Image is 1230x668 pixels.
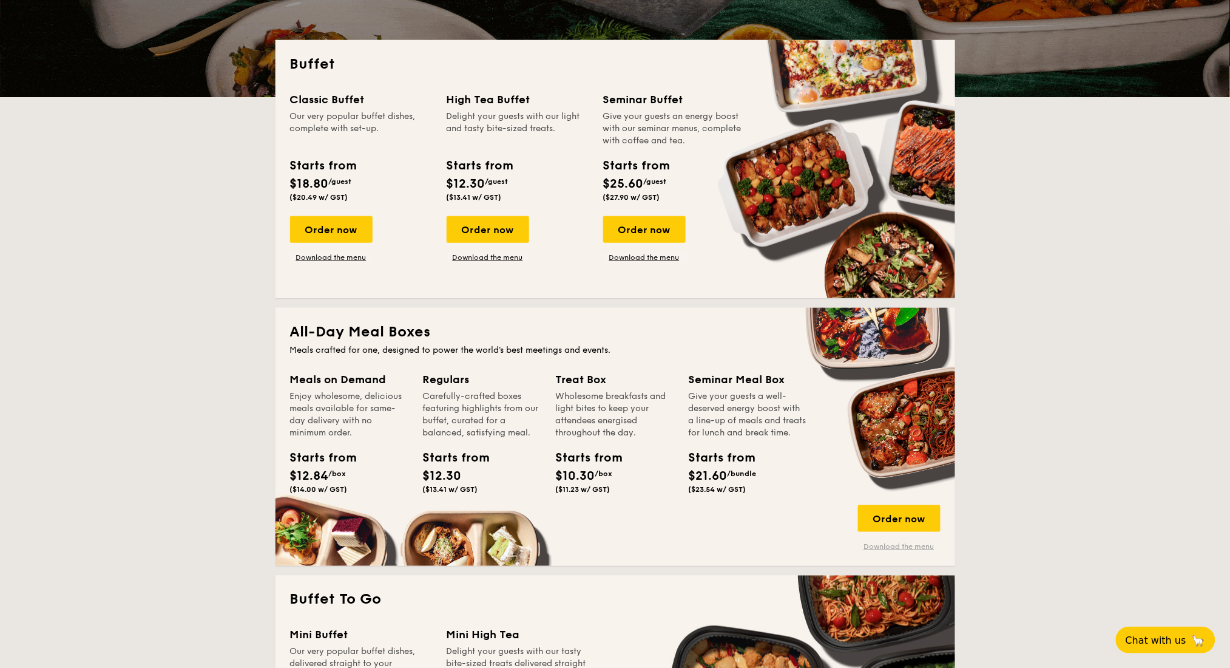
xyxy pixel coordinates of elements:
[290,627,432,644] div: Mini Buffet
[595,469,613,478] span: /box
[689,371,807,388] div: Seminar Meal Box
[290,157,356,175] div: Starts from
[728,469,757,478] span: /bundle
[644,177,667,186] span: /guest
[689,469,728,483] span: $21.60
[423,449,478,467] div: Starts from
[556,371,674,388] div: Treat Box
[290,322,941,342] h2: All-Day Meal Boxes
[290,449,345,467] div: Starts from
[858,505,941,532] div: Order now
[290,344,941,356] div: Meals crafted for one, designed to power the world's best meetings and events.
[447,193,502,202] span: ($13.41 w/ GST)
[603,177,644,191] span: $25.60
[603,193,660,202] span: ($27.90 w/ GST)
[290,590,941,610] h2: Buffet To Go
[290,469,329,483] span: $12.84
[329,177,352,186] span: /guest
[1126,635,1186,646] span: Chat with us
[603,111,745,147] div: Give your guests an energy boost with our seminar menus, complete with coffee and tea.
[447,216,529,243] div: Order now
[689,485,746,494] span: ($23.54 w/ GST)
[447,177,485,191] span: $12.30
[290,91,432,108] div: Classic Buffet
[423,485,478,494] span: ($13.41 w/ GST)
[556,390,674,439] div: Wholesome breakfasts and light bites to keep your attendees energised throughout the day.
[290,371,408,388] div: Meals on Demand
[485,177,509,186] span: /guest
[556,485,610,494] span: ($11.23 w/ GST)
[290,216,373,243] div: Order now
[447,627,589,644] div: Mini High Tea
[423,390,541,439] div: Carefully-crafted boxes featuring highlights from our buffet, curated for a balanced, satisfying ...
[1191,633,1206,647] span: 🦙
[329,469,346,478] span: /box
[423,469,462,483] span: $12.30
[290,253,373,262] a: Download the menu
[603,157,669,175] div: Starts from
[447,111,589,147] div: Delight your guests with our light and tasty bite-sized treats.
[290,111,432,147] div: Our very popular buffet dishes, complete with set-up.
[447,157,513,175] div: Starts from
[603,253,686,262] a: Download the menu
[423,371,541,388] div: Regulars
[1116,627,1215,653] button: Chat with us🦙
[858,542,941,551] a: Download the menu
[689,449,743,467] div: Starts from
[290,55,941,74] h2: Buffet
[447,91,589,108] div: High Tea Buffet
[556,449,610,467] div: Starts from
[603,216,686,243] div: Order now
[290,177,329,191] span: $18.80
[290,485,348,494] span: ($14.00 w/ GST)
[290,193,348,202] span: ($20.49 w/ GST)
[447,253,529,262] a: Download the menu
[556,469,595,483] span: $10.30
[689,390,807,439] div: Give your guests a well-deserved energy boost with a line-up of meals and treats for lunch and br...
[603,91,745,108] div: Seminar Buffet
[290,390,408,439] div: Enjoy wholesome, delicious meals available for same-day delivery with no minimum order.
